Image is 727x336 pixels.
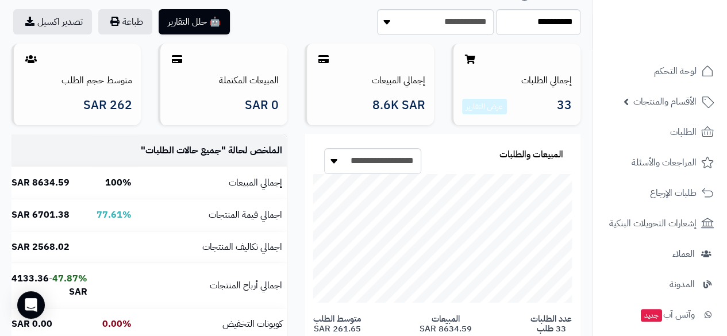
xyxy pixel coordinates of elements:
[61,74,132,87] a: متوسط حجم الطلب
[97,208,132,222] b: 77.61%
[245,99,279,112] span: 0 SAR
[17,291,45,319] div: Open Intercom Messenger
[672,246,695,262] span: العملاء
[136,199,287,231] td: اجمالي قيمة المنتجات
[11,272,87,299] b: 4133.36 SAR
[599,271,720,298] a: المدونة
[83,99,132,112] span: 262 SAR
[372,74,425,87] a: إجمالي المبيعات
[136,263,287,308] td: اجمالي أرباح المنتجات
[599,57,720,85] a: لوحة التحكم
[670,124,697,140] span: الطلبات
[13,9,92,34] a: تصدير اكسيل
[11,208,70,222] b: 6701.38 SAR
[499,150,563,160] h3: المبيعات والطلبات
[599,210,720,237] a: إشعارات التحويلات البنكية
[136,231,287,263] td: اجمالي تكاليف المنتجات
[641,309,662,322] span: جديد
[654,63,697,79] span: لوحة التحكم
[11,317,52,331] b: 0.00 SAR
[159,9,230,34] button: 🤖 حلل التقارير
[102,317,132,331] b: 0.00%
[466,101,503,113] a: عرض التقارير
[599,301,720,329] a: وآتس آبجديد
[521,74,572,87] a: إجمالي الطلبات
[136,135,287,167] td: الملخص لحالة " "
[219,74,279,87] a: المبيعات المكتملة
[599,149,720,176] a: المراجعات والأسئلة
[98,9,152,34] button: طباعة
[650,185,697,201] span: طلبات الإرجاع
[11,176,70,190] b: 8634.59 SAR
[599,179,720,207] a: طلبات الإرجاع
[599,118,720,146] a: الطلبات
[7,263,92,308] td: -
[11,240,70,254] b: 2568.02 SAR
[105,176,132,190] b: 100%
[52,272,87,285] b: 47.87%
[599,240,720,268] a: العملاء
[530,314,572,333] span: عدد الطلبات 33 طلب
[557,99,572,115] span: 33
[609,215,697,231] span: إشعارات التحويلات البنكية
[372,99,425,112] span: 8.6K SAR
[640,307,695,323] span: وآتس آب
[670,276,695,292] span: المدونة
[632,155,697,171] span: المراجعات والأسئلة
[136,167,287,199] td: إجمالي المبيعات
[633,94,697,110] span: الأقسام والمنتجات
[313,314,361,333] span: متوسط الطلب 261.65 SAR
[145,144,221,157] span: جميع حالات الطلبات
[420,314,472,333] span: المبيعات 8634.59 SAR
